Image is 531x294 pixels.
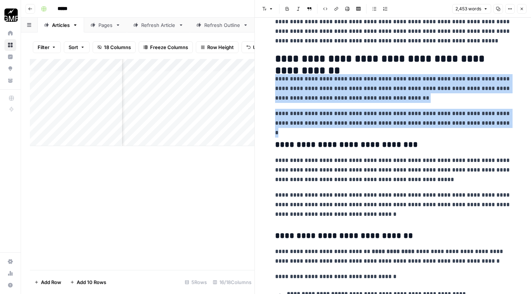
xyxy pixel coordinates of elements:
[64,41,90,53] button: Sort
[452,4,491,14] button: 2,453 words
[77,279,106,286] span: Add 10 Rows
[242,41,270,53] button: Undo
[455,6,481,12] span: 2,453 words
[127,18,190,32] a: Refresh Article
[4,63,16,75] a: Opportunities
[141,21,176,29] div: Refresh Article
[190,18,254,32] a: Refresh Outline
[4,27,16,39] a: Home
[30,276,66,288] button: Add Row
[4,75,16,86] a: Your Data
[204,21,240,29] div: Refresh Outline
[66,276,111,288] button: Add 10 Rows
[41,279,61,286] span: Add Row
[4,39,16,51] a: Browse
[139,41,193,53] button: Freeze Columns
[93,41,136,53] button: 18 Columns
[4,51,16,63] a: Insights
[150,44,188,51] span: Freeze Columns
[4,256,16,267] a: Settings
[4,6,16,24] button: Workspace: Growth Marketing Pro
[38,18,84,32] a: Articles
[98,21,112,29] div: Pages
[84,18,127,32] a: Pages
[210,276,254,288] div: 16/18 Columns
[38,44,49,51] span: Filter
[104,44,131,51] span: 18 Columns
[4,267,16,279] a: Usage
[182,276,210,288] div: 5 Rows
[52,21,70,29] div: Articles
[207,44,234,51] span: Row Height
[196,41,239,53] button: Row Height
[33,41,61,53] button: Filter
[4,279,16,291] button: Help + Support
[4,8,18,22] img: Growth Marketing Pro Logo
[69,44,78,51] span: Sort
